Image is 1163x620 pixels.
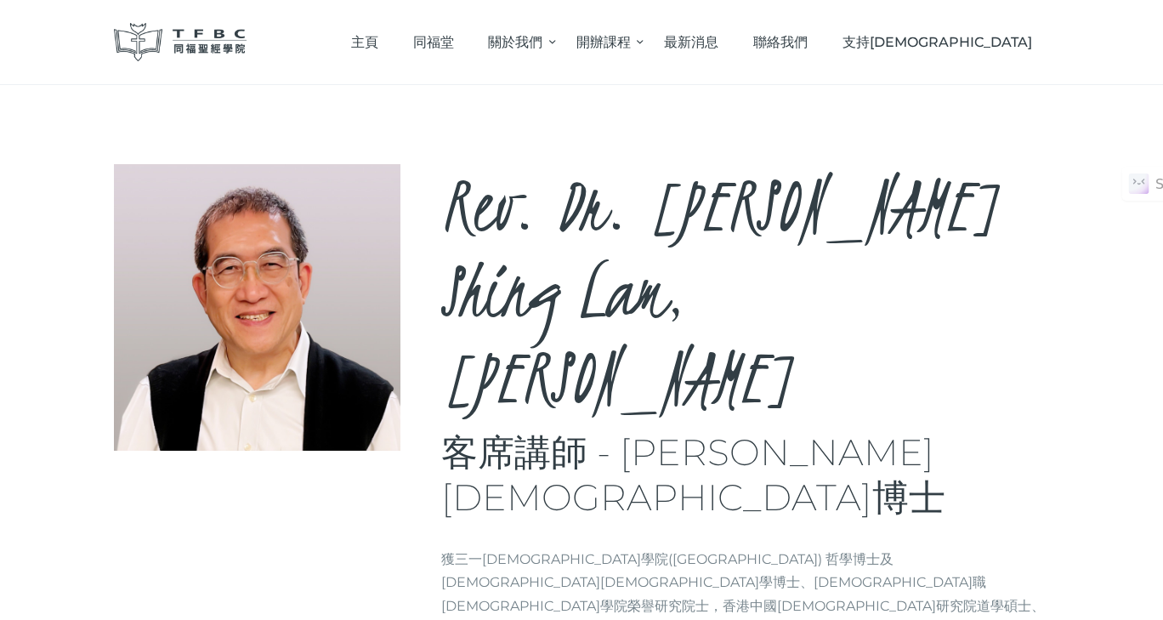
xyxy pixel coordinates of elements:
span: 主頁 [351,34,378,50]
a: 支持[DEMOGRAPHIC_DATA] [825,17,1049,67]
a: 開辦課程 [559,17,648,67]
span: 最新消息 [664,34,718,50]
span: 開辦課程 [576,34,631,50]
a: 主頁 [334,17,396,67]
span: 支持[DEMOGRAPHIC_DATA] [842,34,1032,50]
span: 同福堂 [413,34,454,50]
a: 同福堂 [395,17,471,67]
span: 聯絡我們 [753,34,808,50]
img: 同福聖經學院 TFBC [114,23,247,61]
img: Rev. Dr. Li Shing Lam, Derek [114,164,400,451]
h2: Rev. Dr. [PERSON_NAME] Shing Lam, [PERSON_NAME] [441,164,1049,421]
a: 聯絡我們 [736,17,825,67]
a: 關於我們 [471,17,559,67]
h3: 客席講師 - [PERSON_NAME][DEMOGRAPHIC_DATA]博士 [441,430,1049,521]
span: 關於我們 [488,34,542,50]
a: 最新消息 [647,17,736,67]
